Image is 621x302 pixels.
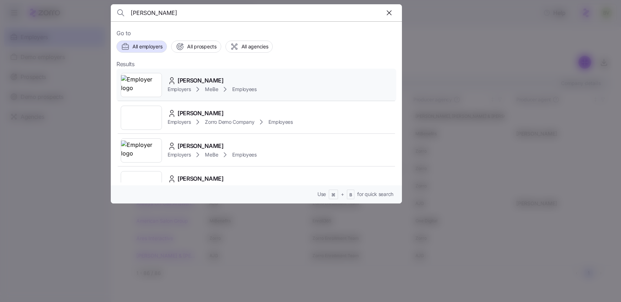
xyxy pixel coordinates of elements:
img: Employer logo [121,173,162,193]
button: All agencies [225,41,273,53]
img: Employer logo [121,108,162,128]
span: Employees [232,86,256,93]
img: Employer logo [121,141,162,160]
span: Employers [168,86,191,93]
span: ⌘ [331,192,336,198]
span: MeBe [205,86,218,93]
span: B [349,192,352,198]
span: for quick search [357,191,393,198]
button: All prospects [171,41,221,53]
span: Go to [116,29,396,38]
span: Employees [268,118,293,126]
span: All prospects [187,43,216,50]
span: Employees [232,151,256,158]
span: Employers [168,118,191,126]
span: [PERSON_NAME] [178,76,224,85]
span: All employers [132,43,162,50]
span: + [341,191,344,198]
span: [PERSON_NAME] [178,174,224,183]
span: Use [317,191,326,198]
span: [PERSON_NAME] [178,109,224,118]
span: MeBe [205,151,218,158]
span: Zorro Demo Company [205,118,254,126]
button: All employers [116,41,167,53]
span: [PERSON_NAME] [178,142,224,150]
span: All agencies [241,43,268,50]
span: Employers [168,151,191,158]
span: Results [116,60,135,69]
img: Employer logo [121,75,162,95]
